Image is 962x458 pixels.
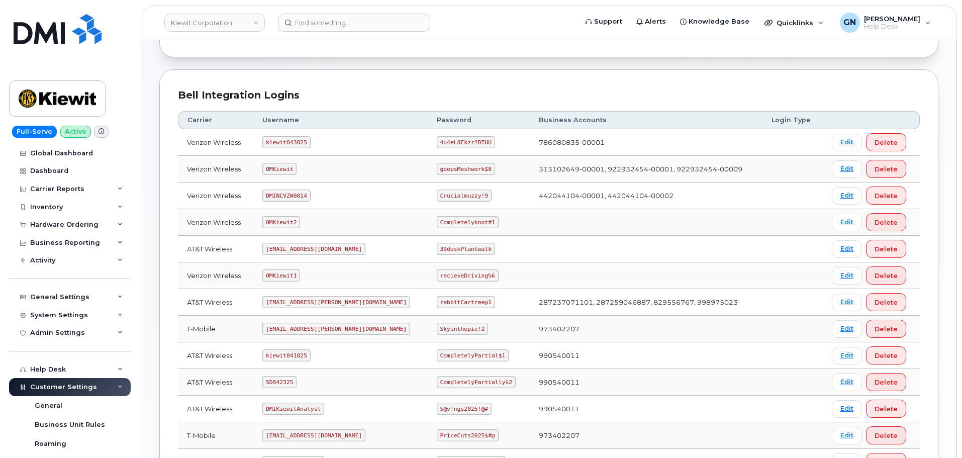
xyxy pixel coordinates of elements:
th: Password [428,111,530,129]
span: Help Desk [864,23,920,31]
code: DMINCVZW0814 [262,190,310,202]
a: Edit [832,214,862,231]
td: 990540011 [530,369,762,396]
th: Carrier [178,111,253,129]
button: Delete [866,400,906,418]
a: Edit [832,347,862,364]
a: Edit [832,320,862,338]
span: Delete [875,378,898,387]
button: Delete [866,346,906,364]
iframe: Messenger Launcher [918,414,954,450]
button: Delete [866,160,906,178]
button: Delete [866,213,906,231]
span: Delete [875,138,898,147]
td: 313102649-00001, 922932454-00001, 922932454-00009 [530,156,762,182]
span: Delete [875,298,898,307]
button: Delete [866,187,906,205]
td: 786080835-00001 [530,129,762,156]
a: Edit [832,294,862,311]
button: Delete [866,133,906,151]
span: GN [843,17,856,29]
span: Delete [875,324,898,334]
code: DMIKiewitAnalyst [262,403,324,415]
td: Verizon Wireless [178,209,253,236]
span: Delete [875,271,898,281]
code: OMKiewit1 [262,269,300,282]
a: Alerts [629,12,673,32]
a: Edit [832,267,862,285]
a: Edit [832,400,862,418]
span: Delete [875,351,898,360]
button: Delete [866,373,906,391]
td: AT&T Wireless [178,342,253,369]
code: 4u4eL8Ekzr?DTHU [437,136,495,148]
code: rabbitCartree@1 [437,296,495,308]
button: Delete [866,320,906,338]
code: CompletelyPartially$2 [437,376,516,388]
code: Completelyknot#1 [437,216,499,228]
code: CompletelyPartial$1 [437,349,509,361]
td: 990540011 [530,342,762,369]
div: Geoffrey Newport [833,13,938,33]
span: [PERSON_NAME] [864,15,920,23]
span: Delete [875,404,898,414]
div: Bell Integration Logins [178,88,920,103]
a: Edit [832,374,862,391]
th: Username [253,111,428,129]
span: Quicklinks [777,19,813,27]
td: Verizon Wireless [178,182,253,209]
span: Delete [875,191,898,201]
a: Edit [832,240,862,258]
span: Alerts [645,17,666,27]
span: Delete [875,218,898,227]
td: 287237071101, 287259046887, 829556767, 998975023 [530,289,762,316]
a: Kiewit Corporation [164,14,265,32]
code: 3$deskPlantwalk [437,243,495,255]
td: T-Mobile [178,316,253,342]
td: Verizon Wireless [178,262,253,289]
span: Delete [875,244,898,254]
button: Delete [866,266,906,285]
code: [EMAIL_ADDRESS][DOMAIN_NAME] [262,243,365,255]
td: T-Mobile [178,422,253,449]
span: Delete [875,164,898,174]
code: [EMAIL_ADDRESS][DOMAIN_NAME] [262,429,365,441]
th: Login Type [762,111,823,129]
a: Edit [832,427,862,444]
code: PriceCuts2025$#@ [437,429,499,441]
td: AT&T Wireless [178,236,253,262]
td: 973402207 [530,316,762,342]
span: Delete [875,431,898,440]
td: AT&T Wireless [178,369,253,396]
code: SD042325 [262,376,297,388]
td: 990540011 [530,396,762,422]
code: S@v!ngs2025!@# [437,403,492,415]
td: Verizon Wireless [178,129,253,156]
code: [EMAIL_ADDRESS][PERSON_NAME][DOMAIN_NAME] [262,296,410,308]
span: Support [594,17,622,27]
code: goopsMeshwork$8 [437,163,495,175]
input: Find something... [278,14,430,32]
code: [EMAIL_ADDRESS][PERSON_NAME][DOMAIN_NAME] [262,323,410,335]
td: AT&T Wireless [178,289,253,316]
span: Knowledge Base [689,17,749,27]
td: 442044104-00001, 442044104-00002 [530,182,762,209]
td: Verizon Wireless [178,156,253,182]
a: Edit [832,134,862,151]
a: Edit [832,160,862,178]
th: Business Accounts [530,111,762,129]
button: Delete [866,293,906,311]
div: Quicklinks [757,13,831,33]
button: Delete [866,240,906,258]
a: Knowledge Base [673,12,756,32]
code: OMKiewit2 [262,216,300,228]
td: AT&T Wireless [178,396,253,422]
code: kiewit041825 [262,349,310,361]
code: recieveDriving%6 [437,269,499,282]
button: Delete [866,426,906,444]
td: 973402207 [530,422,762,449]
code: kiewit043025 [262,136,310,148]
a: Edit [832,187,862,205]
code: Crucialmuzzy!9 [437,190,492,202]
code: Skyinthepie!2 [437,323,488,335]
